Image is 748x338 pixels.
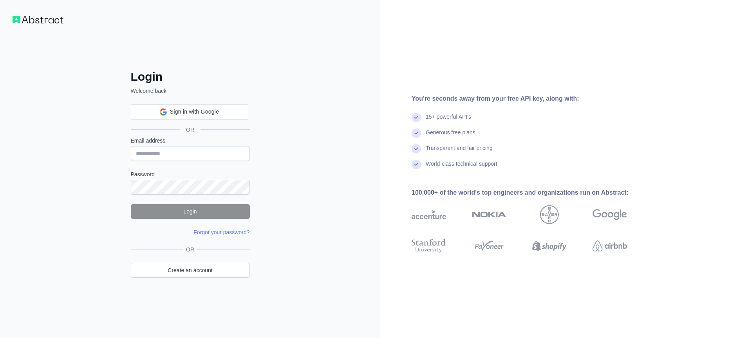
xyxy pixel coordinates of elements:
img: check mark [412,113,421,122]
h2: Login [131,70,250,84]
label: Email address [131,137,250,145]
div: World-class technical support [426,160,497,175]
a: Forgot your password? [193,229,249,235]
a: Create an account [131,263,250,278]
img: stanford university [412,237,446,255]
p: Welcome back [131,87,250,95]
div: Transparent and fair pricing [426,144,493,160]
label: Password [131,170,250,178]
img: check mark [412,144,421,154]
img: nokia [472,205,506,224]
img: shopify [532,237,567,255]
div: You're seconds away from your free API key, along with: [412,94,652,103]
img: check mark [412,160,421,169]
div: Generous free plans [426,128,475,144]
span: Sign in with Google [170,108,219,116]
span: OR [183,246,197,253]
img: payoneer [472,237,506,255]
div: 100,000+ of the world's top engineers and organizations run on Abstract: [412,188,652,197]
img: check mark [412,128,421,138]
img: accenture [412,205,446,224]
img: Workflow [13,16,63,23]
img: google [593,205,627,224]
div: 15+ powerful API's [426,113,471,128]
span: OR [180,126,201,134]
img: airbnb [593,237,627,255]
img: bayer [540,205,559,224]
div: Sign in with Google [131,104,248,120]
button: Login [131,204,250,219]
